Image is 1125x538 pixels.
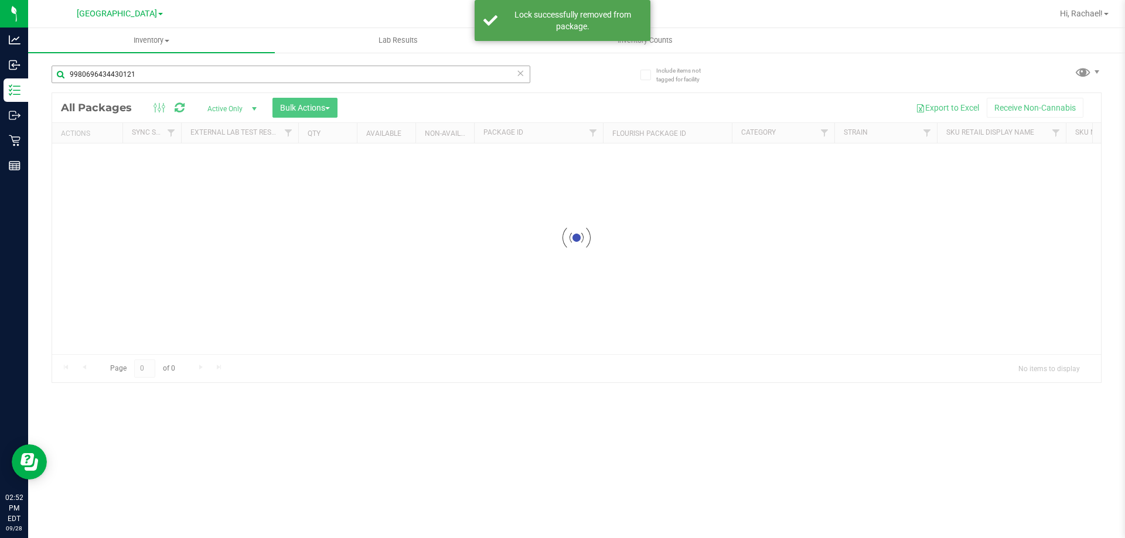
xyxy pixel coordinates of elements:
[9,160,21,172] inline-svg: Reports
[52,66,530,83] input: Search Package ID, Item Name, SKU, Lot or Part Number...
[5,492,23,524] p: 02:52 PM EDT
[504,9,642,32] div: Lock successfully removed from package.
[9,34,21,46] inline-svg: Analytics
[275,28,521,53] a: Lab Results
[9,135,21,146] inline-svg: Retail
[9,84,21,96] inline-svg: Inventory
[363,35,434,46] span: Lab Results
[9,59,21,71] inline-svg: Inbound
[28,35,275,46] span: Inventory
[1060,9,1103,18] span: Hi, Rachael!
[516,66,524,81] span: Clear
[77,9,157,19] span: [GEOGRAPHIC_DATA]
[12,444,47,479] iframe: Resource center
[5,524,23,533] p: 09/28
[656,66,715,84] span: Include items not tagged for facility
[9,109,21,121] inline-svg: Outbound
[28,28,275,53] a: Inventory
